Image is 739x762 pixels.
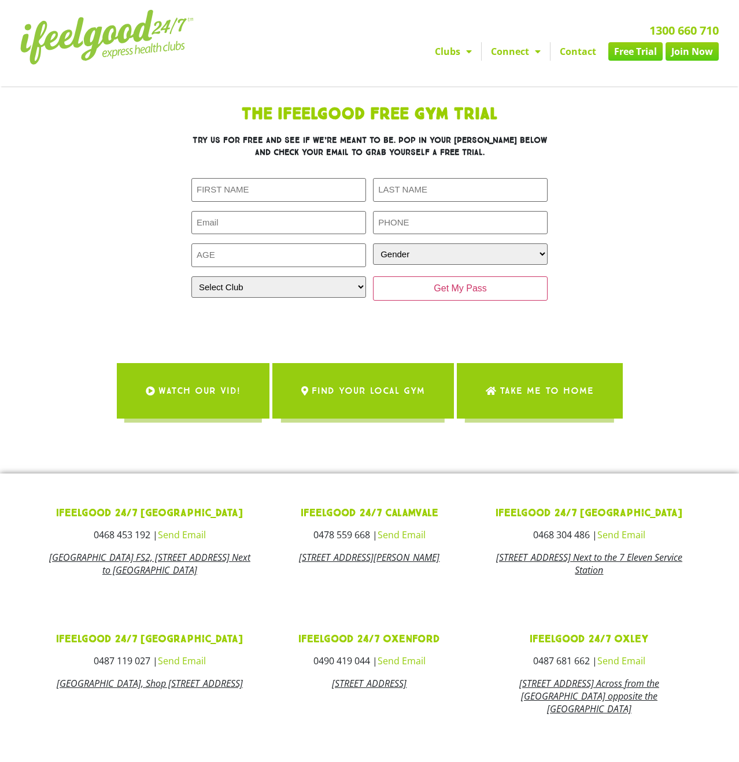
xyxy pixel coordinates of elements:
[373,211,548,235] input: PHONE
[191,211,366,235] input: Email
[158,528,206,541] a: Send Email
[597,528,645,541] a: Send Email
[496,506,682,520] a: ifeelgood 24/7 [GEOGRAPHIC_DATA]
[115,106,624,123] h1: The IfeelGood Free Gym Trial
[191,178,366,202] input: FIRST NAME
[496,551,682,576] a: [STREET_ADDRESS] Next to the 7 Eleven Service Station
[488,656,690,665] h3: 0487 681 662 |
[191,243,366,267] input: AGE
[158,654,206,667] a: Send Email
[378,654,426,667] a: Send Email
[488,530,690,539] h3: 0468 304 486 |
[56,632,243,646] a: ifeelgood 24/7 [GEOGRAPHIC_DATA]
[457,363,623,419] a: Take me to Home
[301,506,438,520] a: ifeelgood 24/7 Calamvale
[56,506,243,520] a: ifeelgood 24/7 [GEOGRAPHIC_DATA]
[519,677,659,715] a: [STREET_ADDRESS] Across from the [GEOGRAPHIC_DATA] opposite the [GEOGRAPHIC_DATA]
[608,42,663,61] a: Free Trial
[378,528,426,541] a: Send Email
[191,134,548,158] h3: Try us for free and see if we’re meant to be. Pop in your [PERSON_NAME] below and check your emai...
[272,363,454,419] a: Find Your Local Gym
[597,654,645,667] a: Send Email
[550,42,605,61] a: Contact
[269,42,719,61] nav: Menu
[299,551,439,564] a: [STREET_ADDRESS][PERSON_NAME]
[482,42,550,61] a: Connect
[373,178,548,202] input: LAST NAME
[49,551,250,576] a: [GEOGRAPHIC_DATA] FS2, [STREET_ADDRESS] Next to [GEOGRAPHIC_DATA]
[117,363,269,419] a: WATCH OUR VID!
[426,42,481,61] a: Clubs
[57,677,243,690] a: [GEOGRAPHIC_DATA], Shop [STREET_ADDRESS]
[49,530,251,539] h3: 0468 453 192 |
[158,375,241,407] span: WATCH OUR VID!
[530,632,648,646] a: ifeelgood 24/7 Oxley
[649,23,719,38] a: 1300 660 710
[500,375,594,407] span: Take me to Home
[312,375,425,407] span: Find Your Local Gym
[666,42,719,61] a: Join Now
[49,656,251,665] h3: 0487 119 027 |
[332,677,407,690] a: [STREET_ADDRESS]
[268,656,471,665] h3: 0490 419 044 |
[373,276,548,301] input: Get My Pass
[268,530,471,539] h3: 0478 559 668 |
[298,632,440,646] a: ifeelgood 24/7 Oxenford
